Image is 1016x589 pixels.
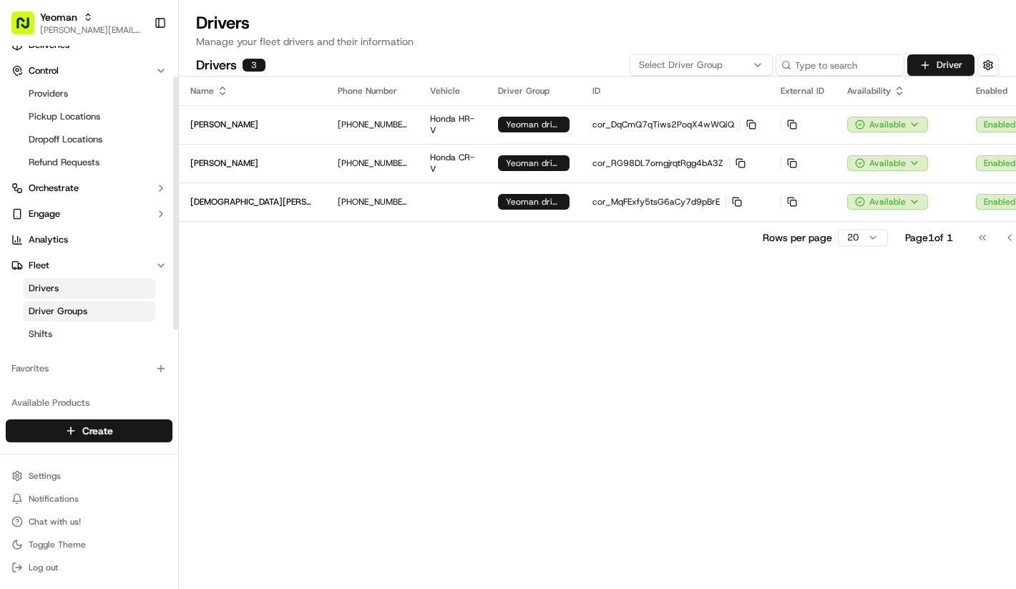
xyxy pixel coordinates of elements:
[29,320,109,334] span: Knowledge Base
[14,137,40,162] img: 1736555255976-a54dd68f-1ca7-489b-9aae-adbdc363a1c4
[6,6,148,40] button: Yeoman[PERSON_NAME][EMAIL_ADDRESS][DOMAIN_NAME]
[592,119,758,130] p: cor_DqCmQ7qTiws2PoqX4wWQiQ
[6,419,172,442] button: Create
[101,354,173,366] a: Powered byPylon
[119,222,124,233] span: •
[23,324,155,344] a: Shifts
[23,152,155,172] a: Refund Requests
[6,489,172,509] button: Notifications
[82,424,113,438] span: Create
[119,261,124,272] span: •
[29,64,59,77] span: Control
[6,357,172,380] div: Favorites
[23,301,155,321] a: Driver Groups
[29,516,81,527] span: Chat with us!
[142,355,173,366] span: Pylon
[29,259,49,272] span: Fleet
[29,133,102,146] span: Dropoff Locations
[592,196,758,208] p: cor_MqFExfy5tsG6aCy7d9pBrE
[630,54,773,76] button: Select Driver Group
[506,196,562,208] span: Yeoman drivers
[37,92,258,107] input: Got a question? Start typing here...
[40,10,77,24] button: Yeoman
[6,203,172,225] button: Engage
[781,85,824,97] div: External ID
[29,233,68,246] span: Analytics
[243,141,260,158] button: Start new chat
[29,282,59,295] span: Drivers
[29,493,79,505] span: Notifications
[30,137,56,162] img: 4988371391238_9404d814bf3eb2409008_72.png
[196,55,237,75] h2: Drivers
[64,137,235,151] div: Start new chat
[506,119,562,130] span: Yeoman drivers
[14,208,37,231] img: Mariam Aslam
[338,196,407,208] p: [PHONE_NUMBER]
[23,130,155,150] a: Dropoff Locations
[6,558,172,578] button: Log out
[23,278,155,298] a: Drivers
[190,157,258,169] p: [PERSON_NAME]
[44,261,116,272] span: [PERSON_NAME]
[338,119,407,130] p: [PHONE_NUMBER]
[29,87,68,100] span: Providers
[40,24,142,36] button: [PERSON_NAME][EMAIL_ADDRESS][DOMAIN_NAME]
[6,228,172,251] a: Analytics
[430,152,475,175] p: Honda CR-V
[6,391,172,414] div: Available Products
[121,321,132,333] div: 💻
[506,157,562,169] span: Yeoman drivers
[14,57,260,80] p: Welcome 👋
[6,254,172,277] button: Fleet
[29,208,60,220] span: Engage
[64,151,197,162] div: We're available if you need us!
[23,107,155,127] a: Pickup Locations
[6,512,172,532] button: Chat with us!
[6,59,172,82] button: Control
[29,328,52,341] span: Shifts
[29,223,40,234] img: 1736555255976-a54dd68f-1ca7-489b-9aae-adbdc363a1c4
[847,194,928,210] button: Available
[430,113,475,136] p: Honda HR-V
[592,157,758,169] p: cor_RG98DL7omgjrqtRgg4bA3Z
[14,186,96,198] div: Past conversations
[29,470,61,482] span: Settings
[6,466,172,486] button: Settings
[196,11,999,34] h1: Drivers
[222,183,260,200] button: See all
[190,196,315,208] p: [DEMOGRAPHIC_DATA][PERSON_NAME]
[763,230,832,245] p: Rows per page
[430,85,475,97] div: Vehicle
[135,320,230,334] span: API Documentation
[639,59,723,72] span: Select Driver Group
[847,117,928,132] button: Available
[196,34,999,49] p: Manage your fleet drivers and their information
[115,314,235,340] a: 💻API Documentation
[29,562,58,573] span: Log out
[44,222,116,233] span: [PERSON_NAME]
[6,535,172,555] button: Toggle Theme
[29,156,99,169] span: Refund Requests
[847,155,928,171] button: Available
[592,85,758,97] div: ID
[190,85,315,97] div: Name
[190,119,258,130] p: [PERSON_NAME]
[14,14,43,43] img: Nash
[907,54,975,76] button: Driver
[776,54,904,76] input: Type to search
[905,230,953,245] div: Page 1 of 1
[127,261,156,272] span: [DATE]
[29,539,86,550] span: Toggle Theme
[14,247,37,270] img: Lucas Ferreira
[29,305,87,318] span: Driver Groups
[29,110,100,123] span: Pickup Locations
[29,182,79,195] span: Orchestrate
[498,85,570,97] div: Driver Group
[847,85,953,97] div: Availability
[6,177,172,200] button: Orchestrate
